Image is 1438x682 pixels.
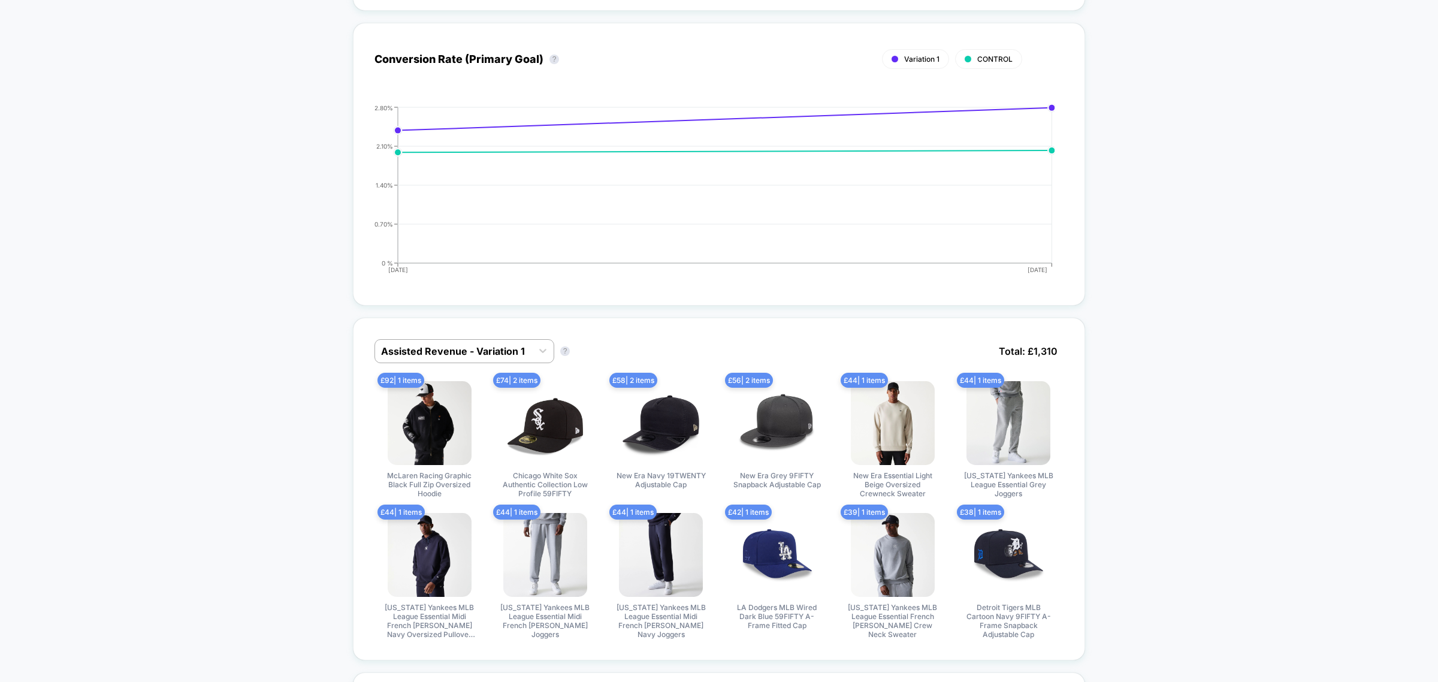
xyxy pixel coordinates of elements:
span: £ 44 | 1 items [609,505,657,520]
tspan: 1.40% [376,181,393,188]
span: [US_STATE] Yankees MLB League Essential Midi French [PERSON_NAME] Joggers [500,603,590,639]
span: £ 74 | 2 items [493,373,540,388]
span: Chicago White Sox Authentic Collection Low Profile 59FIFTY [500,471,590,498]
span: New Era Grey 9FIFTY Snapback Adjustable Cap [732,471,822,489]
tspan: [DATE] [388,266,408,273]
img: New Era Grey 9FIFTY Snapback Adjustable Cap [735,381,819,465]
span: CONTROL [977,55,1013,64]
img: New Era Navy 19TWENTY Adjustable Cap [619,381,703,465]
span: Total: £ 1,310 [993,339,1064,363]
button: ? [549,55,559,64]
tspan: [DATE] [1028,266,1047,273]
img: Detroit Tigers MLB Cartoon Navy 9FIFTY A-Frame Snapback Adjustable Cap [966,513,1050,597]
span: Detroit Tigers MLB Cartoon Navy 9FIFTY A-Frame Snapback Adjustable Cap [963,603,1053,639]
tspan: 0 % [382,259,393,266]
span: £ 44 | 1 items [493,505,540,520]
img: McLaren Racing Graphic Black Full Zip Oversized Hoodie [388,381,472,465]
img: New York Yankees MLB League Essential Midi French Terry Navy Oversized Pullover Hoodie [388,513,472,597]
span: £ 42 | 1 items [725,505,772,520]
span: £ 44 | 1 items [377,505,425,520]
tspan: 0.70% [374,220,393,227]
tspan: 2.80% [374,104,393,111]
span: [US_STATE] Yankees MLB League Essential Midi French [PERSON_NAME] Navy Joggers [616,603,706,639]
div: CONVERSION_RATE [362,104,1052,284]
img: New York Yankees MLB League Essential Midi French Terry Grey Joggers [503,513,587,597]
span: £ 44 | 1 items [957,373,1004,388]
span: [US_STATE] Yankees MLB League Essential Midi French [PERSON_NAME] Navy Oversized Pullover Hoodie [385,603,475,639]
button: ? [560,346,570,356]
span: £ 38 | 1 items [957,505,1004,520]
img: New York Yankees MLB League Essential French Terry Grey Crew Neck Sweater [851,513,935,597]
img: New Era Essential Light Beige Oversized Crewneck Sweater [851,381,935,465]
tspan: 2.10% [376,142,393,149]
span: New Era Navy 19TWENTY Adjustable Cap [616,471,706,489]
span: Variation 1 [904,55,939,64]
span: LA Dodgers MLB Wired Dark Blue 59FIFTY A-Frame Fitted Cap [732,603,822,630]
img: New York Yankees MLB League Essential Grey Joggers [966,381,1050,465]
span: £ 58 | 2 items [609,373,657,388]
span: £ 56 | 2 items [725,373,773,388]
span: McLaren Racing Graphic Black Full Zip Oversized Hoodie [385,471,475,498]
span: [US_STATE] Yankees MLB League Essential Grey Joggers [963,471,1053,498]
img: New York Yankees MLB League Essential Midi French Terry Navy Joggers [619,513,703,597]
span: New Era Essential Light Beige Oversized Crewneck Sweater [848,471,938,498]
span: £ 92 | 1 items [377,373,424,388]
img: LA Dodgers MLB Wired Dark Blue 59FIFTY A-Frame Fitted Cap [735,513,819,597]
img: Chicago White Sox Authentic Collection Low Profile 59FIFTY [503,381,587,465]
span: £ 39 | 1 items [841,505,888,520]
span: £ 44 | 1 items [841,373,888,388]
span: [US_STATE] Yankees MLB League Essential French [PERSON_NAME] Crew Neck Sweater [848,603,938,639]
